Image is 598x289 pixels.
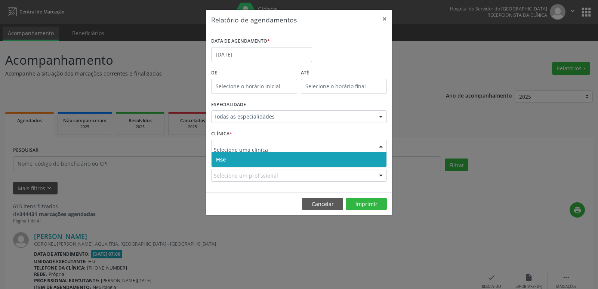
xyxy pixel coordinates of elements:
[211,99,246,111] label: ESPECIALIDADE
[302,198,343,210] button: Cancelar
[211,79,297,94] input: Selecione o horário inicial
[214,142,372,157] input: Selecione uma clínica
[214,172,278,179] span: Selecione um profissional
[211,67,297,79] label: De
[301,79,387,94] input: Selecione o horário final
[211,36,270,47] label: DATA DE AGENDAMENTO
[377,10,392,28] button: Close
[211,15,297,25] h5: Relatório de agendamentos
[211,47,312,62] input: Selecione uma data ou intervalo
[216,156,226,163] span: Hse
[346,198,387,210] button: Imprimir
[214,113,372,120] span: Todas as especialidades
[211,128,232,140] label: CLÍNICA
[301,67,387,79] label: ATÉ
